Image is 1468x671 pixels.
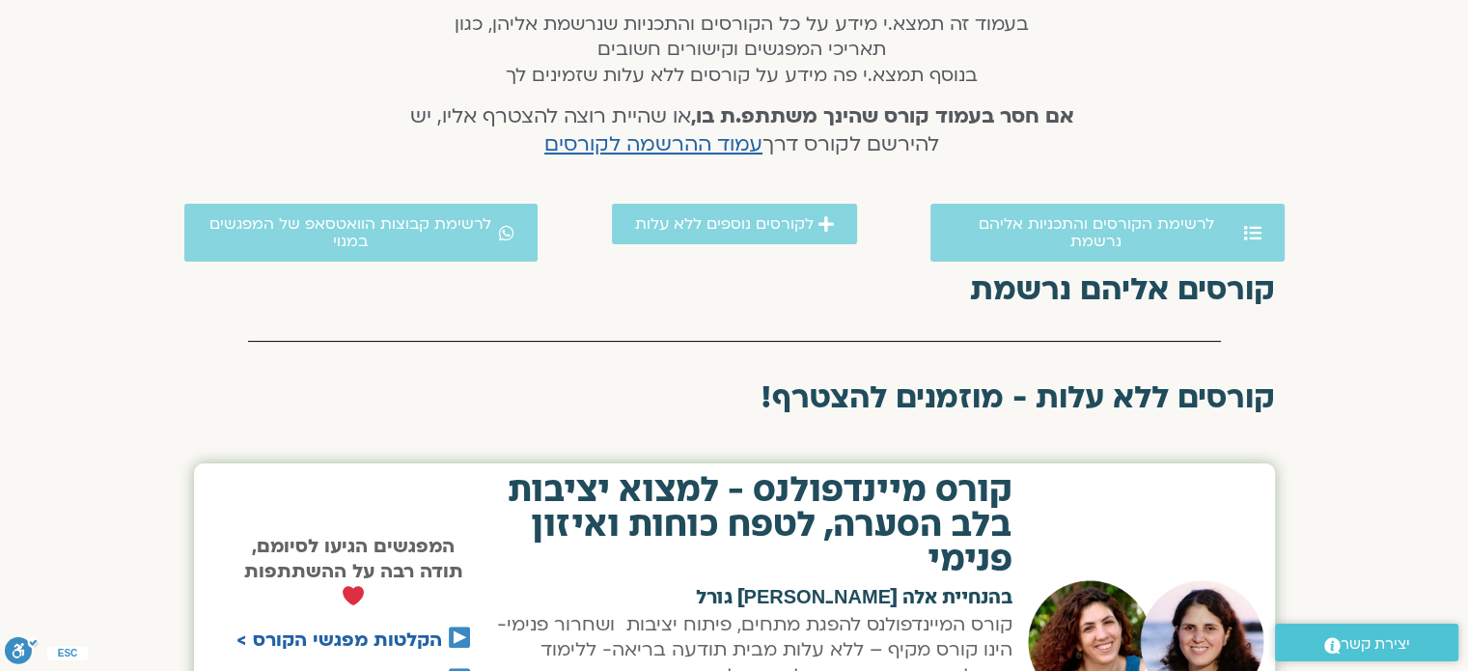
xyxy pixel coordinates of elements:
strong: המפגשים הגיעו לסיומם, תודה רבה על ההשתתפות [244,534,463,611]
a: לרשימת קבוצות הוואטסאפ של המפגשים במנוי [184,204,539,262]
span: לרשימת קבוצות הוואטסאפ של המפגשים במנוי [208,215,495,250]
span: יצירת קשר [1341,631,1410,657]
h2: קורסים אליהם נרשמת [194,272,1275,307]
strong: אם חסר בעמוד קורס שהינך משתתפ.ת בו, [691,102,1074,130]
a: לרשימת הקורסים והתכניות אליהם נרשמת [930,204,1285,262]
img: ❤ [343,585,364,606]
h4: או שהיית רוצה להצטרף אליו, יש להירשם לקורס דרך [384,103,1099,159]
h2: קורס מיינדפולנס - למצוא יציבות בלב הסערה, לטפח כוחות ואיזון פנימי [491,473,1012,577]
span: לקורסים נוספים ללא עלות [635,215,814,233]
a: עמוד ההרשמה לקורסים [544,130,762,158]
img: ▶️ [449,627,470,648]
h5: בעמוד זה תמצא.י מידע על כל הקורסים והתכניות שנרשמת אליהן, כגון תאריכי המפגשים וקישורים חשובים בנו... [384,12,1099,88]
span: לרשימת הקורסים והתכניות אליהם נרשמת [954,215,1239,250]
h2: בהנחיית אלה [PERSON_NAME] גורל [491,588,1012,607]
a: לקורסים נוספים ללא עלות [612,204,857,244]
a: הקלטות מפגשי הקורס > [236,628,442,653]
a: יצירת קשר [1275,624,1458,661]
h2: קורסים ללא עלות - מוזמנים להצטרף! [194,380,1275,415]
